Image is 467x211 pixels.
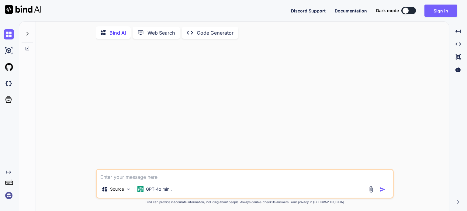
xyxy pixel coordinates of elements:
p: Bind can provide inaccurate information, including about people. Always double-check its answers.... [96,200,394,204]
img: darkCloudIdeIcon [4,78,14,89]
button: Sign in [424,5,457,17]
p: GPT-4o min.. [146,186,172,192]
img: Pick Models [126,187,131,192]
button: Documentation [335,8,367,14]
p: Source [110,186,124,192]
img: githubLight [4,62,14,72]
span: Discord Support [291,8,326,13]
p: Bind AI [109,29,126,36]
img: attachment [368,186,375,193]
p: Code Generator [197,29,233,36]
img: Bind AI [5,5,41,14]
img: GPT-4o mini [137,186,144,192]
span: Dark mode [376,8,399,14]
span: Documentation [335,8,367,13]
img: ai-studio [4,46,14,56]
img: chat [4,29,14,39]
p: Web Search [147,29,175,36]
img: signin [4,190,14,201]
img: icon [379,186,386,192]
button: Discord Support [291,8,326,14]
